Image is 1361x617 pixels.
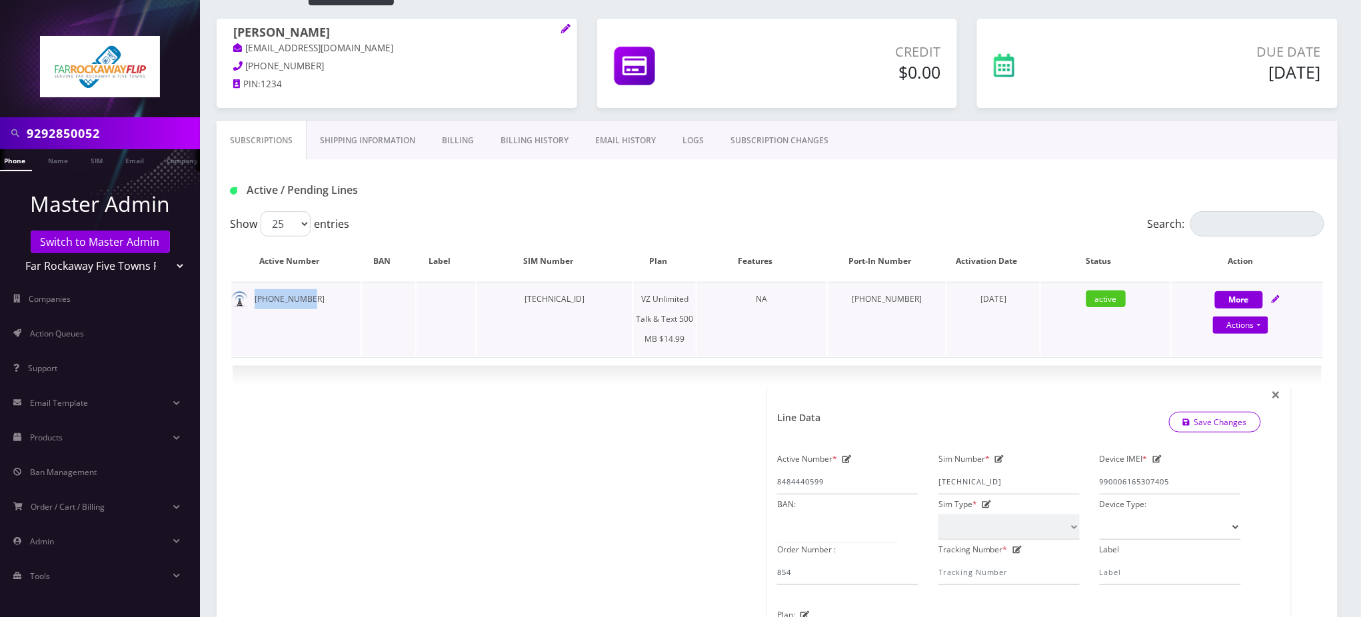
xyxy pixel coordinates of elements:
a: Email [119,149,151,170]
th: Label: activate to sort column ascending [417,242,476,281]
a: Subscriptions [217,121,307,160]
a: Billing History [487,121,582,160]
h1: Active / Pending Lines [230,184,581,197]
td: [PHONE_NUMBER] [231,282,361,356]
a: [EMAIL_ADDRESS][DOMAIN_NAME] [233,42,394,55]
a: PIN: [233,78,261,91]
label: Show entries [230,211,349,237]
label: Label [1100,540,1120,560]
label: Sim Number [938,449,990,469]
input: Label [1100,560,1241,585]
th: Features: activate to sort column ascending [697,242,826,281]
p: Due Date [1110,42,1321,62]
h5: [DATE] [1110,62,1321,82]
label: Device IMEI [1100,449,1148,469]
a: LOGS [669,121,717,160]
span: Admin [30,536,54,547]
a: Billing [429,121,487,160]
input: Search in Company [27,121,197,146]
span: Products [30,432,63,443]
a: Actions [1213,316,1268,334]
th: Status: activate to sort column ascending [1041,242,1170,281]
p: Credit [758,42,941,62]
button: More [1215,291,1263,308]
h1: [PERSON_NAME] [233,25,561,41]
a: SUBSCRIPTION CHANGES [717,121,842,160]
span: Support [28,362,57,374]
th: Action: activate to sort column ascending [1172,242,1323,281]
input: Active Number [777,469,918,494]
input: IMEI [1100,469,1241,494]
label: Order Number : [777,540,836,560]
span: Order / Cart / Billing [31,501,105,512]
a: EMAIL HISTORY [582,121,669,160]
a: Name [41,149,75,170]
input: Search: [1190,211,1324,237]
label: Sim Type [938,494,977,514]
th: SIM Number: activate to sort column ascending [477,242,633,281]
img: Far Rockaway Five Towns Flip [40,36,160,97]
a: Switch to Master Admin [31,231,170,253]
span: Tools [30,570,50,582]
span: active [1086,291,1126,307]
button: Save Changes [1169,412,1262,432]
a: Save Changes [1169,412,1262,432]
input: Order Number [777,560,918,585]
label: Tracking Number [938,540,1008,560]
a: Shipping Information [307,121,429,160]
td: [PHONE_NUMBER] [828,282,946,356]
span: Companies [29,293,71,305]
a: SIM [84,149,109,170]
span: Ban Management [30,466,97,478]
th: BAN: activate to sort column ascending [362,242,415,281]
img: default.png [231,291,248,308]
span: Email Template [30,397,88,408]
td: [TECHNICAL_ID] [477,282,633,356]
img: Active / Pending Lines [230,187,237,195]
h1: Line Data [777,412,820,424]
input: Tracking Number [938,560,1080,585]
input: Sim Number [938,469,1080,494]
label: Device Type: [1100,494,1147,514]
select: Showentries [261,211,311,237]
span: × [1272,383,1281,405]
label: BAN: [777,494,796,514]
span: [PHONE_NUMBER] [246,60,325,72]
th: Activation Date: activate to sort column ascending [947,242,1039,281]
th: Active Number: activate to sort column ascending [231,242,361,281]
span: [DATE] [980,293,1006,305]
th: Port-In Number: activate to sort column ascending [828,242,946,281]
h5: $0.00 [758,62,941,82]
span: Action Queues [30,328,84,339]
label: Active Number [777,449,837,469]
td: NA [697,282,826,356]
label: Search: [1148,211,1324,237]
a: Company [160,149,205,170]
span: 1234 [261,78,282,90]
th: Plan: activate to sort column ascending [634,242,696,281]
td: VZ Unlimited Talk & Text 500 MB $14.99 [634,282,696,356]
